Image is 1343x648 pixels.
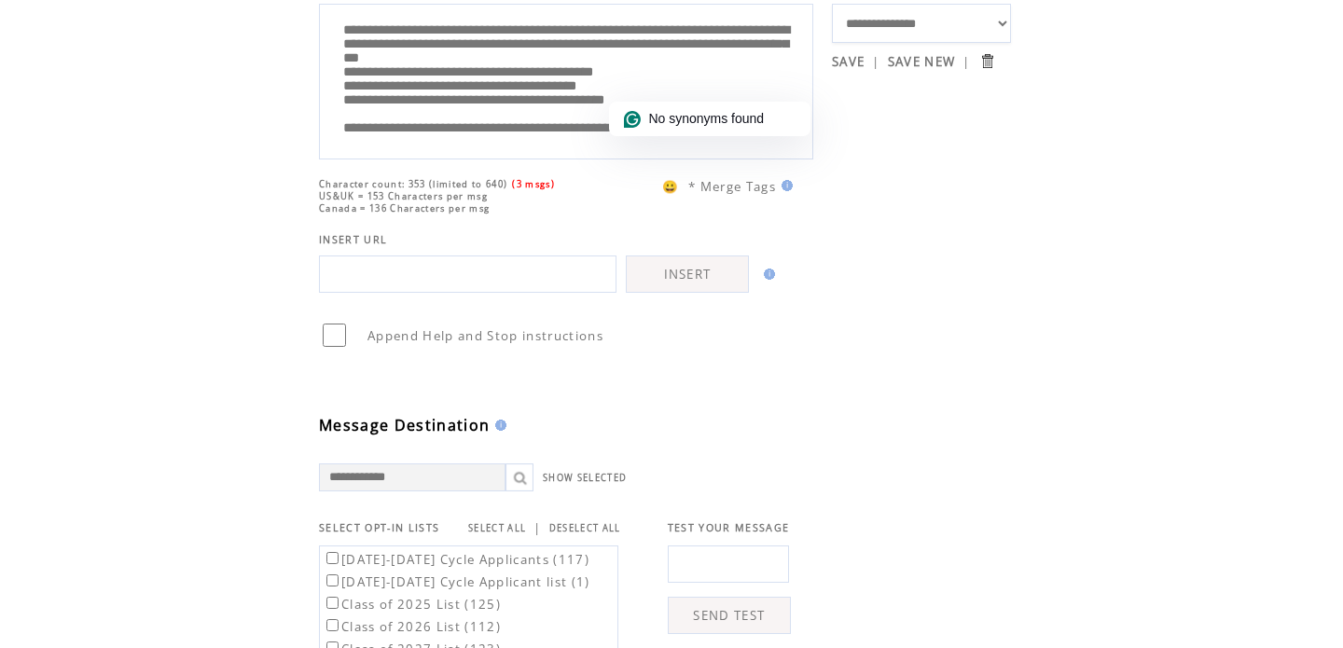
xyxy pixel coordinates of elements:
[549,522,621,534] a: DESELECT ALL
[319,233,387,246] span: INSERT URL
[758,269,775,280] img: help.gif
[326,574,339,586] input: [DATE]-[DATE] Cycle Applicant list (1)
[323,618,501,635] label: Class of 2026 List (112)
[326,552,339,564] input: [DATE]-[DATE] Cycle Applicants (117)
[367,327,603,344] span: Append Help and Stop instructions
[668,597,791,634] a: SEND TEST
[319,202,490,214] span: Canada = 136 Characters per msg
[626,255,749,293] a: INSERT
[872,53,879,70] span: |
[668,521,790,534] span: TEST YOUR MESSAGE
[323,573,590,590] label: [DATE]-[DATE] Cycle Applicant list (1)
[776,180,793,191] img: help.gif
[512,178,555,190] span: (3 msgs)
[662,178,679,195] span: 😀
[533,519,541,536] span: |
[329,9,803,149] textarea: To enrich screen reader interactions, please activate Accessibility in Grammarly extension settings
[323,596,501,613] label: Class of 2025 List (125)
[468,522,526,534] a: SELECT ALL
[319,521,439,534] span: SELECT OPT-IN LISTS
[978,52,996,70] input: Submit
[962,53,970,70] span: |
[832,53,865,70] a: SAVE
[543,472,627,484] a: SHOW SELECTED
[688,178,776,195] span: * Merge Tags
[323,551,589,568] label: [DATE]-[DATE] Cycle Applicants (117)
[490,420,506,431] img: help.gif
[326,619,339,631] input: Class of 2026 List (112)
[319,415,490,435] span: Message Destination
[888,53,956,70] a: SAVE NEW
[319,190,488,202] span: US&UK = 153 Characters per msg
[319,178,507,190] span: Character count: 353 (limited to 640)
[326,597,339,609] input: Class of 2025 List (125)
